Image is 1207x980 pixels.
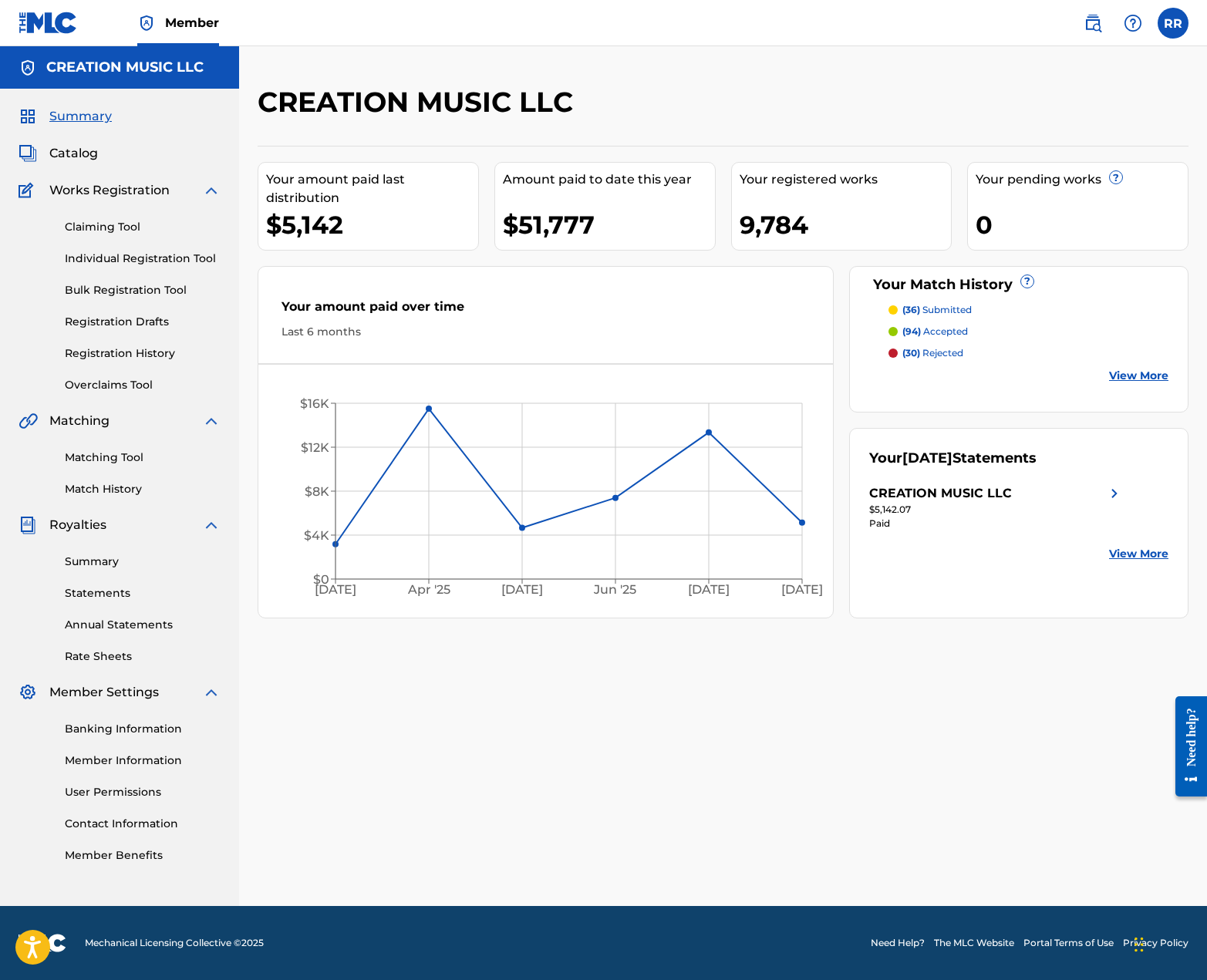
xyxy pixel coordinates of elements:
tspan: [DATE] [688,582,730,597]
iframe: Chat Widget [1130,906,1207,980]
tspan: $16K [300,396,329,411]
a: Member Benefits [65,847,221,864]
a: CREATION MUSIC LLCright chevron icon$5,142.07Paid [869,484,1124,530]
div: 9,784 [740,207,952,242]
a: Individual Registration Tool [65,251,221,267]
a: (30) rejected [888,346,1168,360]
img: expand [202,683,221,702]
span: [DATE] [902,450,952,466]
span: (94) [902,325,921,337]
span: (30) [902,347,920,359]
tspan: $8K [305,484,329,499]
div: CREATION MUSIC LLC [869,484,1012,503]
a: User Permissions [65,784,221,800]
span: Member Settings [49,683,159,702]
div: Your pending works [976,170,1188,189]
span: Matching [49,412,110,430]
a: Overclaims Tool [65,377,221,393]
img: Accounts [19,59,37,77]
a: The MLC Website [934,936,1014,950]
img: Catalog [19,144,37,163]
a: Matching Tool [65,450,221,466]
div: 0 [976,207,1188,242]
img: logo [19,934,66,952]
div: User Menu [1158,8,1188,39]
h5: CREATION MUSIC LLC [46,59,204,76]
a: Portal Terms of Use [1023,936,1114,950]
a: Rate Sheets [65,648,221,665]
div: Help [1118,8,1148,39]
img: search [1084,14,1102,32]
img: expand [202,412,221,430]
a: View More [1109,546,1168,562]
tspan: Apr '25 [406,582,450,597]
div: Amount paid to date this year [503,170,715,189]
a: Registration History [65,345,221,362]
a: Need Help? [871,936,925,950]
span: ? [1021,275,1033,288]
p: submitted [902,303,972,317]
div: $5,142.07 [869,503,1124,517]
img: Member Settings [19,683,37,702]
iframe: Resource Center [1164,684,1207,808]
h2: CREATION MUSIC LLC [258,85,581,120]
div: $5,142 [266,207,478,242]
a: Public Search [1077,8,1108,39]
div: Your amount paid over time [282,298,810,324]
tspan: [DATE] [315,582,356,597]
p: rejected [902,346,963,360]
span: Catalog [49,144,98,163]
a: Banking Information [65,721,221,737]
img: Top Rightsholder [137,14,156,32]
a: (36) submitted [888,303,1168,317]
img: help [1124,14,1142,32]
div: $51,777 [503,207,715,242]
img: right chevron icon [1105,484,1124,503]
a: Contact Information [65,816,221,832]
img: expand [202,516,221,534]
img: Matching [19,412,38,430]
div: Your Match History [869,274,1168,295]
span: Works Registration [49,181,170,200]
a: Member Information [65,753,221,769]
a: CatalogCatalog [19,144,98,163]
img: Royalties [19,516,37,534]
span: Mechanical Licensing Collective © 2025 [85,936,264,950]
span: (36) [902,304,920,315]
a: (94) accepted [888,325,1168,338]
a: Claiming Tool [65,219,221,235]
a: Privacy Policy [1123,936,1188,950]
tspan: $12K [301,440,329,455]
tspan: Jun '25 [593,582,636,597]
div: Drag [1135,921,1144,968]
tspan: $4K [304,528,329,543]
img: expand [202,181,221,200]
div: Paid [869,517,1124,530]
tspan: [DATE] [501,582,543,597]
a: View More [1109,368,1168,384]
div: Your Statements [869,448,1037,469]
p: accepted [902,325,968,338]
span: Summary [49,107,112,126]
tspan: $0 [313,572,329,587]
a: SummarySummary [19,107,112,126]
a: Annual Statements [65,617,221,633]
img: MLC Logo [19,12,78,34]
img: Works Registration [19,181,39,200]
a: Bulk Registration Tool [65,282,221,298]
span: Member [165,14,219,32]
a: Match History [65,481,221,497]
span: ? [1110,171,1122,184]
tspan: [DATE] [781,582,823,597]
div: Your registered works [740,170,952,189]
a: Registration Drafts [65,314,221,330]
div: Last 6 months [282,324,810,340]
a: Statements [65,585,221,601]
span: Royalties [49,516,106,534]
img: Summary [19,107,37,126]
div: Your amount paid last distribution [266,170,478,207]
a: Summary [65,554,221,570]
